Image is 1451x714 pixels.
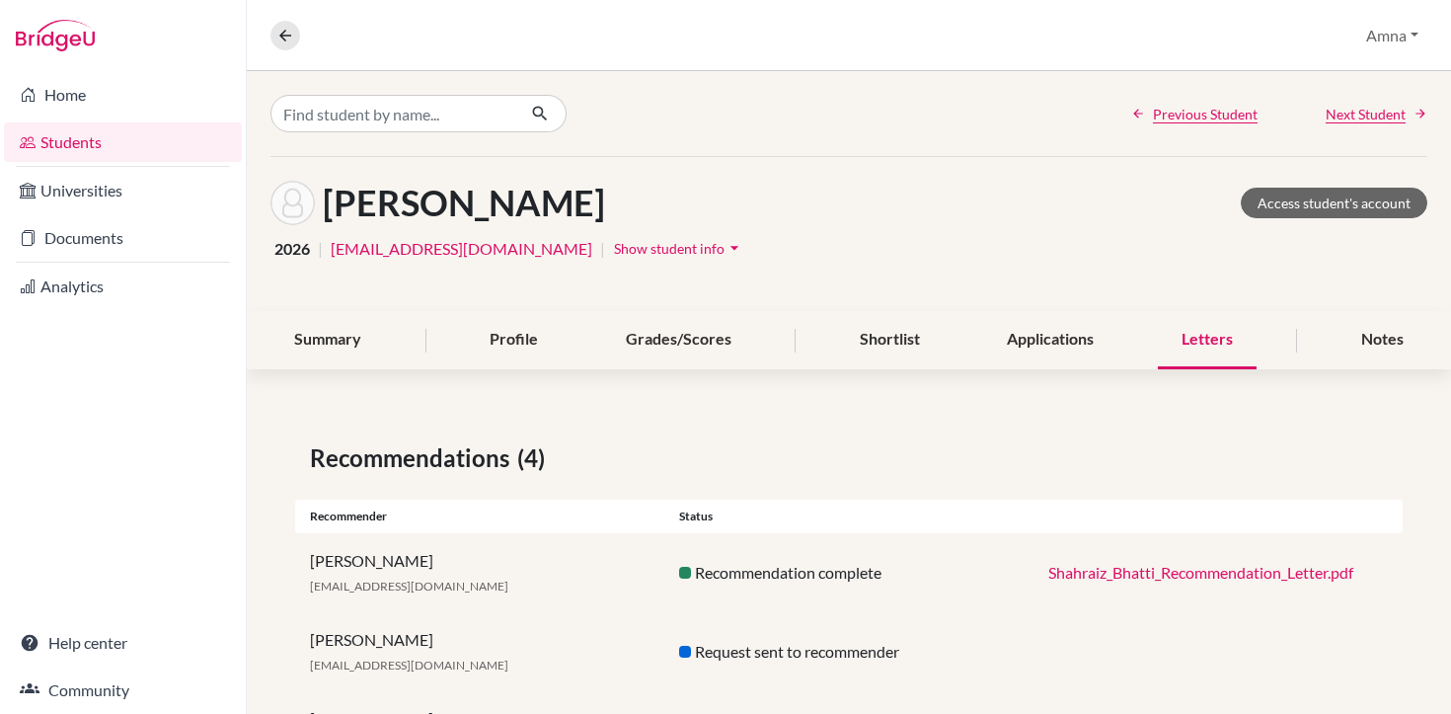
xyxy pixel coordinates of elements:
a: Shahraiz_Bhatti_Recommendation_Letter.pdf [1048,563,1353,582]
a: Universities [4,171,242,210]
span: (4) [517,440,553,476]
div: Shortlist [836,311,944,369]
div: Recommender [295,508,664,525]
img: Shahraiz Bhatti's avatar [270,181,315,225]
input: Find student by name... [270,95,515,132]
div: Request sent to recommender [664,640,1033,664]
div: Notes [1337,311,1427,369]
a: Community [4,671,242,710]
span: Recommendations [310,440,517,476]
span: Previous Student [1153,104,1258,124]
button: Show student infoarrow_drop_down [613,233,745,264]
div: Applications [983,311,1117,369]
a: Documents [4,218,242,258]
span: | [318,237,323,261]
span: Next Student [1326,104,1406,124]
a: Students [4,122,242,162]
a: Help center [4,623,242,663]
div: Status [664,508,1033,525]
img: Bridge-U [16,20,95,51]
a: Next Student [1326,104,1427,124]
a: Access student's account [1241,188,1427,218]
span: | [600,237,605,261]
i: arrow_drop_down [725,238,744,258]
button: Amna [1357,17,1427,54]
a: [EMAIL_ADDRESS][DOMAIN_NAME] [331,237,592,261]
span: [EMAIL_ADDRESS][DOMAIN_NAME] [310,579,508,594]
div: Profile [466,311,562,369]
span: Show student info [614,240,725,257]
div: Letters [1158,311,1257,369]
a: Previous Student [1131,104,1258,124]
a: Home [4,75,242,115]
a: Analytics [4,267,242,306]
div: [PERSON_NAME] [295,549,664,596]
div: Grades/Scores [602,311,755,369]
h1: [PERSON_NAME] [323,182,605,224]
span: 2026 [274,237,310,261]
div: [PERSON_NAME] [295,628,664,675]
div: Summary [270,311,385,369]
div: Recommendation complete [664,561,1033,585]
span: [EMAIL_ADDRESS][DOMAIN_NAME] [310,658,508,673]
